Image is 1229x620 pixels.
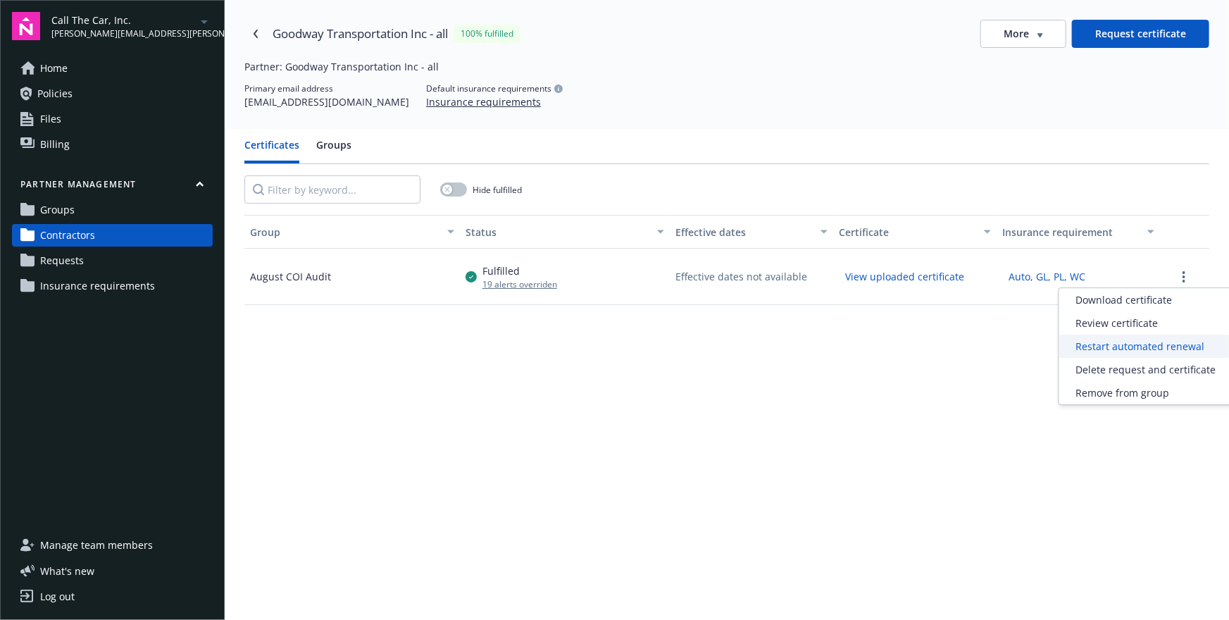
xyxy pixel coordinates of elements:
[833,215,997,249] button: Certificate
[51,13,196,27] span: Call The Car, Inc.
[40,564,94,578] span: What ' s new
[40,57,68,80] span: Home
[244,23,267,45] a: Navigate back
[196,13,213,30] a: arrowDropDown
[12,224,213,247] a: Contractors
[40,199,75,221] span: Groups
[51,12,213,40] button: Call The Car, Inc.[PERSON_NAME][EMAIL_ADDRESS][PERSON_NAME][DOMAIN_NAME]arrowDropDown
[12,199,213,221] a: Groups
[244,175,420,204] input: Filter by keyword...
[12,82,213,105] a: Policies
[482,263,557,278] div: Fulfilled
[244,82,409,94] div: Primary email address
[839,225,975,240] div: Certificate
[244,94,409,109] div: [EMAIL_ADDRESS][DOMAIN_NAME]
[40,108,61,130] span: Files
[12,12,40,40] img: navigator-logo.svg
[40,534,153,557] span: Manage team members
[482,278,557,290] div: 19 alerts overriden
[675,225,812,240] div: Effective dates
[244,215,460,249] button: Group
[670,215,833,249] button: Effective dates
[839,266,971,287] button: View uploaded certificate
[250,269,331,284] div: August COI Audit
[426,82,563,94] div: Default insurance requirements
[40,249,84,272] span: Requests
[473,184,522,196] span: Hide fulfilled
[273,25,448,43] div: Goodway Transportation Inc - all
[12,275,213,297] a: Insurance requirements
[460,215,670,249] button: Status
[1072,20,1209,48] button: Request certificate
[466,225,649,240] div: Status
[51,27,196,40] span: [PERSON_NAME][EMAIL_ADDRESS][PERSON_NAME][DOMAIN_NAME]
[40,275,155,297] span: Insurance requirements
[675,269,807,284] div: Effective dates not available
[1004,27,1029,41] span: More
[997,215,1160,249] button: Insurance requirement
[244,137,299,163] button: Certificates
[12,108,213,130] a: Files
[37,82,73,105] span: Policies
[40,133,70,156] span: Billing
[40,585,75,608] div: Log out
[980,20,1066,48] button: More
[12,178,213,196] button: Partner management
[12,534,213,557] a: Manage team members
[1002,225,1139,240] div: Insurance requirement
[1175,268,1192,285] a: more
[244,59,875,74] div: Partner: Goodway Transportation Inc - all
[12,133,213,156] a: Billing
[12,249,213,272] a: Requests
[40,224,95,247] span: Contractors
[454,25,520,42] div: 100% fulfilled
[316,137,351,163] button: Groups
[426,94,541,109] button: Insurance requirements
[12,57,213,80] a: Home
[1002,266,1092,287] button: Auto, GL, PL, WC
[12,564,117,578] button: What's new
[250,225,439,240] div: Group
